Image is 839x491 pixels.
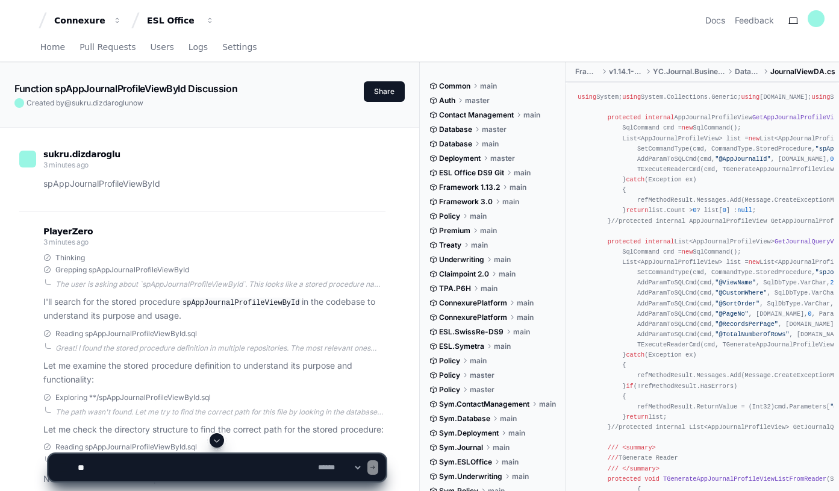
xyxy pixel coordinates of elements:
span: main [480,81,497,91]
span: PlayerZero [43,228,93,235]
span: Common [439,81,470,91]
span: @ [64,98,72,107]
span: "@ViewName" [715,279,756,286]
span: main [500,414,517,424]
div: The user is asking about `spAppJournalProfileViewById`. This looks like a stored procedure name (... [55,280,385,289]
div: Great! I found the stored procedure definition in multiple repositories. The most relevant ones s... [55,343,385,353]
span: ESL.Symetra [439,342,484,351]
span: Claimpoint 2.0 [439,269,489,279]
span: protected [608,114,641,121]
span: Reading spAppJournalProfileViewById.sql [55,329,197,339]
span: main [481,284,497,293]
p: Let me examine the stored procedure definition to understand its purpose and functionality: [43,359,385,387]
span: main [508,428,525,438]
div: Connexure [54,14,106,27]
a: Home [40,34,65,61]
span: new [749,135,759,142]
span: new [682,124,693,131]
span: catch [626,176,644,183]
span: main [499,269,516,279]
span: Pull Requests [80,43,136,51]
a: Settings [222,34,257,61]
span: new [749,258,759,266]
span: Deployment [439,154,481,163]
span: YC.Journal.BusinessLogic.v1_0 [653,67,725,77]
p: spAppJournalProfileViewById [43,177,385,191]
span: master [465,96,490,105]
span: main [502,197,519,207]
span: Policy [439,371,460,380]
span: master [470,385,494,395]
span: Database [439,125,472,134]
span: ConnexurePlatform [439,313,507,322]
button: Feedback [735,14,774,27]
span: internal [644,238,674,245]
span: Users [151,43,174,51]
span: protected [608,238,641,245]
span: main [523,110,540,120]
span: Treaty [439,240,461,250]
span: "@CustomWhere" [715,289,767,296]
span: main [517,313,534,322]
span: 0 [723,207,726,214]
div: The path wasn't found. Let me try to find the correct path for this file by looking in the databa... [55,407,385,417]
span: 3 minutes ago [43,160,89,169]
span: Home [40,43,65,51]
span: null [737,207,752,214]
span: 3 minutes ago [43,237,89,246]
span: Policy [439,211,460,221]
span: Premium [439,226,470,236]
span: Grepping spAppJournalProfileViewById [55,265,189,275]
span: using [741,93,759,101]
span: master [490,154,515,163]
span: sukru.dizdaroglu [72,98,129,107]
span: return [626,413,648,421]
code: spAppJournalProfileViewById [180,298,302,308]
span: ESL Office DS9 Git [439,168,504,178]
span: return [626,207,648,214]
span: 0 [693,207,696,214]
a: Users [151,34,174,61]
span: Logs [189,43,208,51]
span: Contact Management [439,110,514,120]
span: Auth [439,96,455,105]
span: sukru.dizdaroglu [43,149,120,159]
span: v1.14.1-Symetra [609,67,643,77]
span: main [539,399,556,409]
span: using [622,93,641,101]
span: catch [626,351,644,358]
span: new [682,248,693,255]
span: JournalViewDA.cs [770,67,835,77]
span: "@PageNo" [715,310,748,317]
div: ESL Office [147,14,199,27]
span: master [482,125,507,134]
span: Thinking [55,253,85,263]
span: "@TotalNumberOfRows" [715,331,789,338]
a: Docs [705,14,725,27]
app-text-character-animate: Function spAppJournalProfileViewById Discussion [14,83,237,95]
span: DataAccess [735,67,761,77]
span: main [494,342,511,351]
span: main [482,139,499,149]
span: main [510,183,526,192]
span: main [513,327,530,337]
span: Framework 3.0 [439,197,493,207]
p: I'll search for the stored procedure in the codebase to understand its purpose and usage. [43,295,385,323]
span: ConnexurePlatform [439,298,507,308]
span: master [470,371,494,380]
span: Sym.Database [439,414,490,424]
span: Database [439,139,472,149]
span: main [480,226,497,236]
span: Exploring **/spAppJournalProfileViewById.sql [55,393,211,402]
button: Share [364,81,405,102]
span: internal [644,114,674,121]
span: main [471,240,488,250]
span: Sym.ContactManagement [439,399,529,409]
span: main [494,255,511,264]
span: Underwriting [439,255,484,264]
span: Created by [27,98,143,108]
span: Policy [439,385,460,395]
span: Framework [575,67,599,77]
span: using [811,93,830,101]
span: now [129,98,143,107]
